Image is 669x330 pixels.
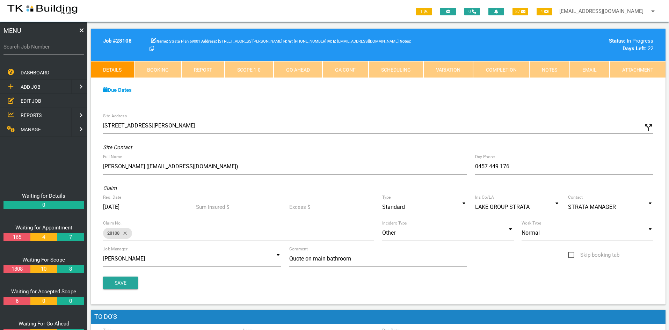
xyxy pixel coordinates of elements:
label: Excess $ [289,203,310,211]
a: 8 [57,265,83,273]
a: 6 [3,297,30,305]
b: Status: [609,38,625,44]
a: Scope 1-0 [225,61,273,78]
a: Go Ahead [274,61,322,78]
span: Strata Plan 69001 [157,39,200,44]
span: DASHBOARD [21,70,49,75]
label: Type [382,194,391,200]
span: Skip booking tab [568,251,619,259]
a: 0 [3,201,84,209]
span: [PHONE_NUMBER] [288,39,326,44]
label: Site Address [103,113,127,119]
label: Sum Insured $ [196,203,229,211]
b: Days Left: [623,45,646,52]
span: MENU [3,26,21,35]
b: Address: [201,39,217,44]
div: 28108 [103,228,132,239]
label: Contact [568,194,583,200]
h1: To Do's [91,310,666,324]
span: EDIT JOB [21,98,41,104]
label: Ins Co/LA [475,194,494,200]
i: close [119,228,128,239]
div: In Progress 22 [522,37,653,53]
b: H: [283,39,287,44]
i: Claim [103,185,117,191]
button: Save [103,277,138,289]
span: 1 [416,8,432,15]
label: Incident Type [382,220,407,226]
label: Full Name [103,154,122,160]
a: Waiting for Details [22,193,65,199]
b: M: [327,39,332,44]
a: Waiting For Go Ahead [19,321,69,327]
i: Click to show custom address field [643,123,654,133]
a: GA Conf [322,61,368,78]
a: Attachment [610,61,666,78]
b: Notes: [400,39,411,44]
a: Waiting for Appointment [15,225,72,231]
a: Waiting For Scope [22,257,65,263]
span: 4 [537,8,552,15]
a: 1808 [3,265,30,273]
label: Work Type [522,220,541,226]
a: Notes [529,61,570,78]
a: Due Dates [103,87,132,93]
a: Waiting for Accepted Scope [11,288,76,295]
img: s3file [7,3,78,15]
span: REPORTS [21,112,42,118]
label: Comment [289,246,308,252]
a: Completion [473,61,529,78]
a: Details [91,61,134,78]
b: W: [288,39,293,44]
b: E: [333,39,336,44]
a: 10 [30,265,57,273]
label: Req. Date [103,194,121,200]
label: Claim No. [103,220,122,226]
a: Email [570,61,609,78]
label: Search Job Number [3,43,84,51]
span: [STREET_ADDRESS][PERSON_NAME] [201,39,282,44]
a: 0 [57,297,83,305]
span: 0 [464,8,480,15]
label: Day Phone [475,154,495,160]
span: MANAGE [21,127,41,132]
a: Report [181,61,225,78]
a: 7 [57,233,83,241]
a: Booking [134,61,181,78]
b: Job # 28108 [103,38,132,44]
i: Site Contact [103,144,132,151]
a: 4 [30,233,57,241]
span: [EMAIL_ADDRESS][DOMAIN_NAME] [333,39,399,44]
label: Job Manager [103,246,128,252]
a: 165 [3,233,30,241]
a: Click here copy customer information. [150,45,154,52]
a: Variation [423,61,473,78]
b: Name: [157,39,168,44]
a: Scheduling [369,61,423,78]
span: ADD JOB [21,84,41,90]
a: 0 [30,297,57,305]
span: 87 [512,8,528,15]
